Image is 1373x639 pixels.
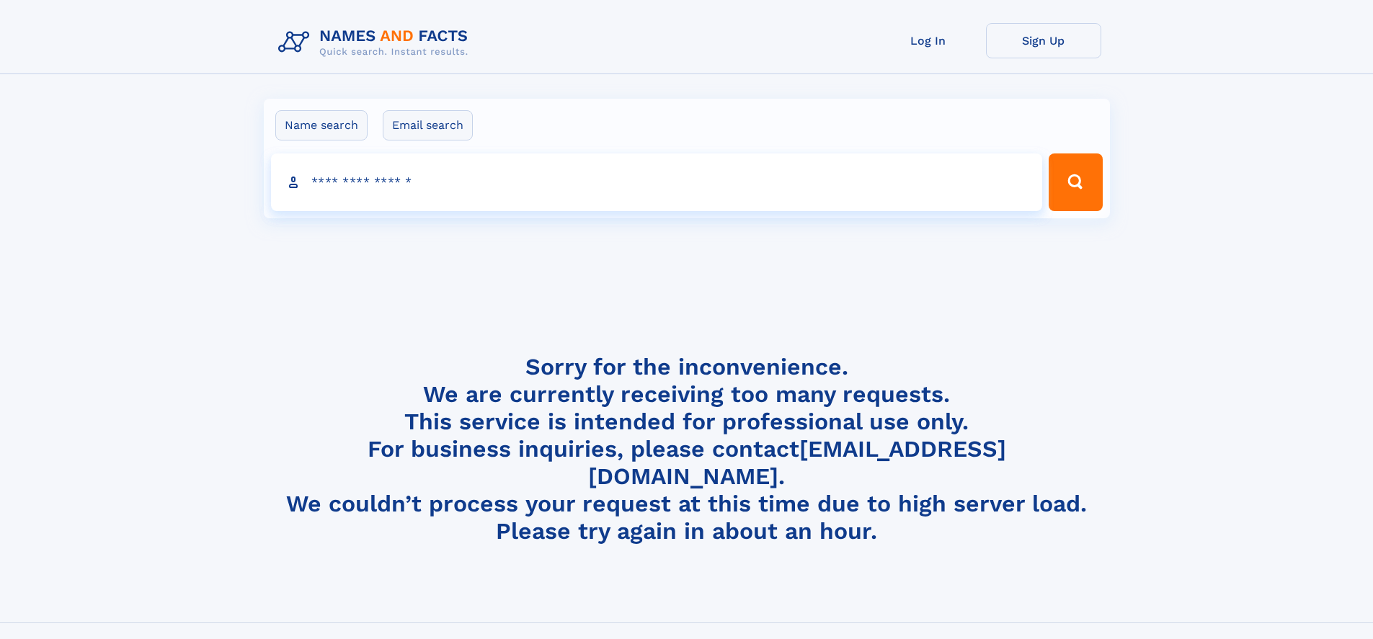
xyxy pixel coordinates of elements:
[271,153,1043,211] input: search input
[871,23,986,58] a: Log In
[383,110,473,140] label: Email search
[275,110,368,140] label: Name search
[272,23,480,62] img: Logo Names and Facts
[1049,153,1102,211] button: Search Button
[588,435,1006,490] a: [EMAIL_ADDRESS][DOMAIN_NAME]
[272,353,1101,545] h4: Sorry for the inconvenience. We are currently receiving too many requests. This service is intend...
[986,23,1101,58] a: Sign Up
